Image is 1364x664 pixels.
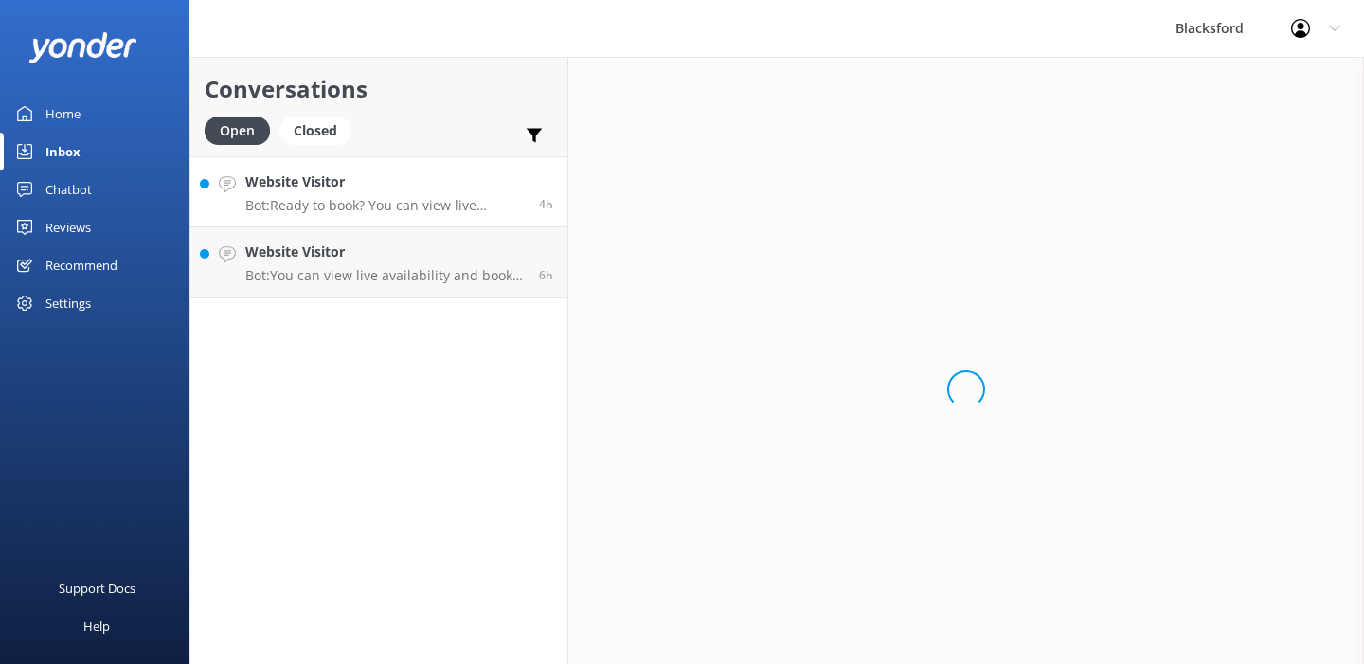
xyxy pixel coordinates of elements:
div: Support Docs [59,569,135,607]
a: Open [205,119,279,140]
span: Sep 07 2025 11:57am (UTC -06:00) America/Chihuahua [539,267,553,283]
span: Sep 07 2025 02:10pm (UTC -06:00) America/Chihuahua [539,196,553,212]
a: Website VisitorBot:Ready to book? You can view live availability and book your RV online by visit... [190,156,567,227]
div: Reviews [45,208,91,246]
div: Inbox [45,133,81,170]
div: Closed [279,117,351,145]
img: yonder-white-logo.png [28,32,137,63]
div: Recommend [45,246,117,284]
div: Open [205,117,270,145]
div: Home [45,95,81,133]
p: Bot: You can view live availability and book your RV online by visiting [URL][DOMAIN_NAME]. You c... [245,267,525,284]
h2: Conversations [205,71,553,107]
div: Settings [45,284,91,322]
div: Chatbot [45,170,92,208]
div: Help [83,607,110,645]
p: Bot: Ready to book? You can view live availability and book your RV online by visiting [URL][DOMA... [245,197,525,214]
h4: Website Visitor [245,171,525,192]
a: Website VisitorBot:You can view live availability and book your RV online by visiting [URL][DOMAI... [190,227,567,298]
h4: Website Visitor [245,242,525,262]
a: Closed [279,119,361,140]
